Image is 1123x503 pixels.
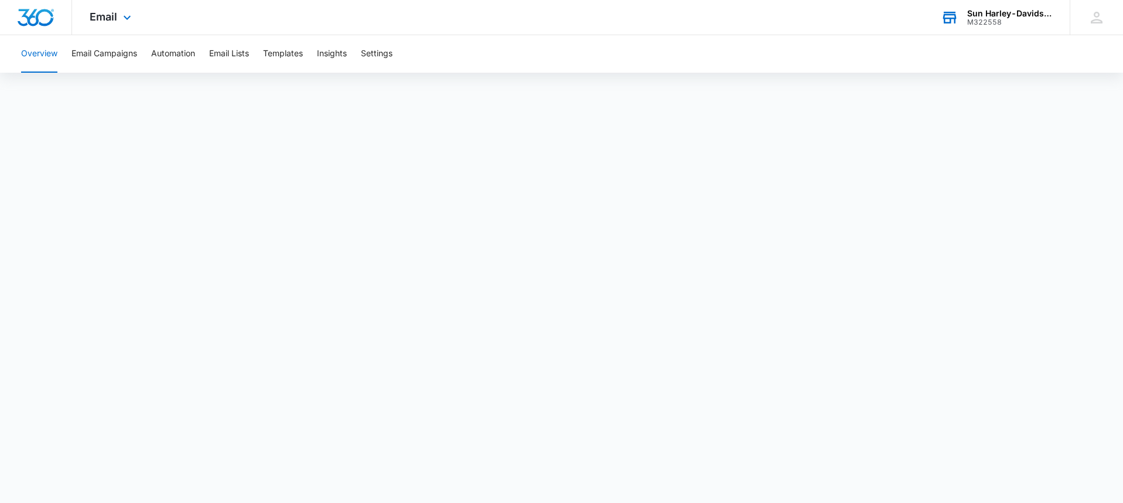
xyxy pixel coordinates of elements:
[361,35,392,73] button: Settings
[21,35,57,73] button: Overview
[967,18,1053,26] div: account id
[209,35,249,73] button: Email Lists
[263,35,303,73] button: Templates
[90,11,117,23] span: Email
[71,35,137,73] button: Email Campaigns
[317,35,347,73] button: Insights
[151,35,195,73] button: Automation
[967,9,1053,18] div: account name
